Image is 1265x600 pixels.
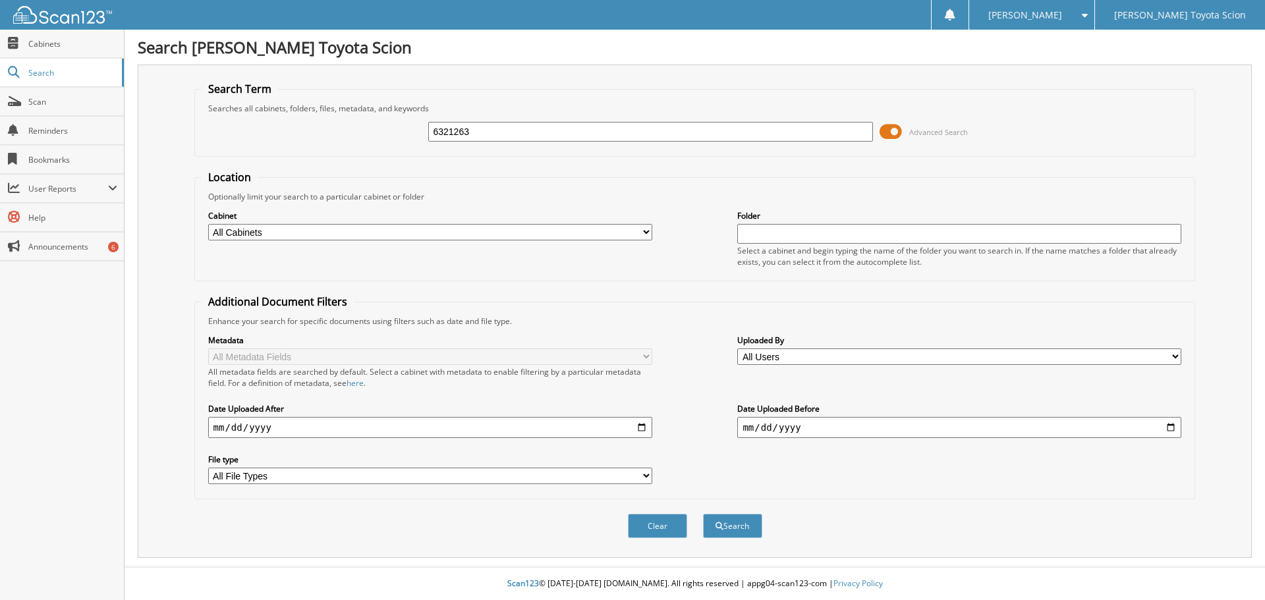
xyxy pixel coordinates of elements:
[909,127,968,137] span: Advanced Search
[28,67,115,78] span: Search
[202,191,1189,202] div: Optionally limit your search to a particular cabinet or folder
[737,210,1181,221] label: Folder
[703,514,762,538] button: Search
[507,578,539,589] span: Scan123
[628,514,687,538] button: Clear
[28,154,117,165] span: Bookmarks
[202,294,354,309] legend: Additional Document Filters
[1199,537,1265,600] iframe: Chat Widget
[208,417,652,438] input: start
[202,82,278,96] legend: Search Term
[28,96,117,107] span: Scan
[208,210,652,221] label: Cabinet
[208,403,652,414] label: Date Uploaded After
[737,245,1181,267] div: Select a cabinet and begin typing the name of the folder you want to search in. If the name match...
[1114,11,1246,19] span: [PERSON_NAME] Toyota Scion
[125,568,1265,600] div: © [DATE]-[DATE] [DOMAIN_NAME]. All rights reserved | appg04-scan123-com |
[737,403,1181,414] label: Date Uploaded Before
[202,315,1189,327] div: Enhance your search for specific documents using filters such as date and file type.
[737,335,1181,346] label: Uploaded By
[28,241,117,252] span: Announcements
[208,454,652,465] label: File type
[202,170,258,184] legend: Location
[28,183,108,194] span: User Reports
[28,212,117,223] span: Help
[208,366,652,389] div: All metadata fields are searched by default. Select a cabinet with metadata to enable filtering b...
[208,335,652,346] label: Metadata
[13,6,112,24] img: scan123-logo-white.svg
[347,377,364,389] a: here
[202,103,1189,114] div: Searches all cabinets, folders, files, metadata, and keywords
[737,417,1181,438] input: end
[108,242,119,252] div: 6
[988,11,1062,19] span: [PERSON_NAME]
[138,36,1252,58] h1: Search [PERSON_NAME] Toyota Scion
[28,38,117,49] span: Cabinets
[28,125,117,136] span: Reminders
[833,578,883,589] a: Privacy Policy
